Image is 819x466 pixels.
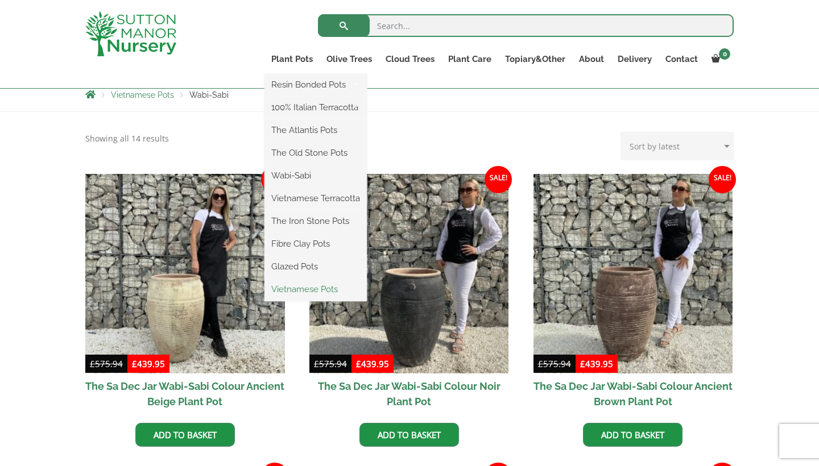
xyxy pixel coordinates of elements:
a: Wabi-Sabi [264,167,367,184]
p: Showing all 14 results [85,132,169,145]
bdi: 439.95 [132,358,165,369]
h2: The Sa Dec Jar Wabi-Sabi Colour Ancient Beige Plant Pot [85,373,285,414]
span: £ [538,358,543,369]
nav: Breadcrumbs [85,90,734,99]
a: About [572,51,611,67]
img: The Sa Dec Jar Wabi-Sabi Colour Noir Plant Pot [309,174,509,373]
a: Olive Trees [320,51,379,67]
bdi: 575.94 [538,358,571,369]
a: The Atlantis Pots [264,122,367,139]
a: Add to basket: “The Sa Dec Jar Wabi-Sabi Colour Ancient Brown Plant Pot” [583,423,682,447]
a: Sale! The Sa Dec Jar Wabi-Sabi Colour Noir Plant Pot [309,174,509,414]
img: The Sa Dec Jar Wabi-Sabi Colour Ancient Beige Plant Pot [85,174,285,373]
a: Sale! The Sa Dec Jar Wabi-Sabi Colour Ancient Beige Plant Pot [85,174,285,414]
span: Sale! [485,166,512,193]
bdi: 439.95 [580,358,613,369]
select: Shop order [621,132,734,160]
a: Delivery [611,51,659,67]
a: 100% Italian Terracotta [264,99,367,116]
span: 0 [719,48,730,60]
a: Add to basket: “The Sa Dec Jar Wabi-Sabi Colour Noir Plant Pot” [359,423,459,447]
a: Add to basket: “The Sa Dec Jar Wabi-Sabi Colour Ancient Beige Plant Pot” [135,423,235,447]
a: Vietnamese Pots [111,90,174,99]
a: The Old Stone Pots [264,144,367,161]
a: Cloud Trees [379,51,441,67]
a: Plant Care [441,51,498,67]
h2: The Sa Dec Jar Wabi-Sabi Colour Ancient Brown Plant Pot [533,373,733,414]
span: Sale! [261,166,288,193]
span: £ [132,358,137,369]
span: £ [90,358,95,369]
h2: The Sa Dec Jar Wabi-Sabi Colour Noir Plant Pot [309,373,509,414]
input: Search... [318,14,734,37]
a: Contact [659,51,705,67]
a: Plant Pots [264,51,320,67]
a: Vietnamese Pots [264,281,367,298]
img: logo [85,11,176,56]
a: The Iron Stone Pots [264,213,367,230]
a: 0 [705,51,734,67]
span: £ [356,358,361,369]
span: Sale! [709,166,736,193]
a: Sale! The Sa Dec Jar Wabi-Sabi Colour Ancient Brown Plant Pot [533,174,733,414]
bdi: 439.95 [356,358,389,369]
span: £ [580,358,585,369]
bdi: 575.94 [314,358,347,369]
span: Wabi-Sabi [189,90,229,99]
a: Glazed Pots [264,258,367,275]
a: Vietnamese Terracotta [264,190,367,207]
bdi: 575.94 [90,358,123,369]
span: £ [314,358,319,369]
a: Topiary&Other [498,51,572,67]
a: Resin Bonded Pots [264,76,367,93]
a: Fibre Clay Pots [264,235,367,252]
img: The Sa Dec Jar Wabi-Sabi Colour Ancient Brown Plant Pot [533,174,733,373]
